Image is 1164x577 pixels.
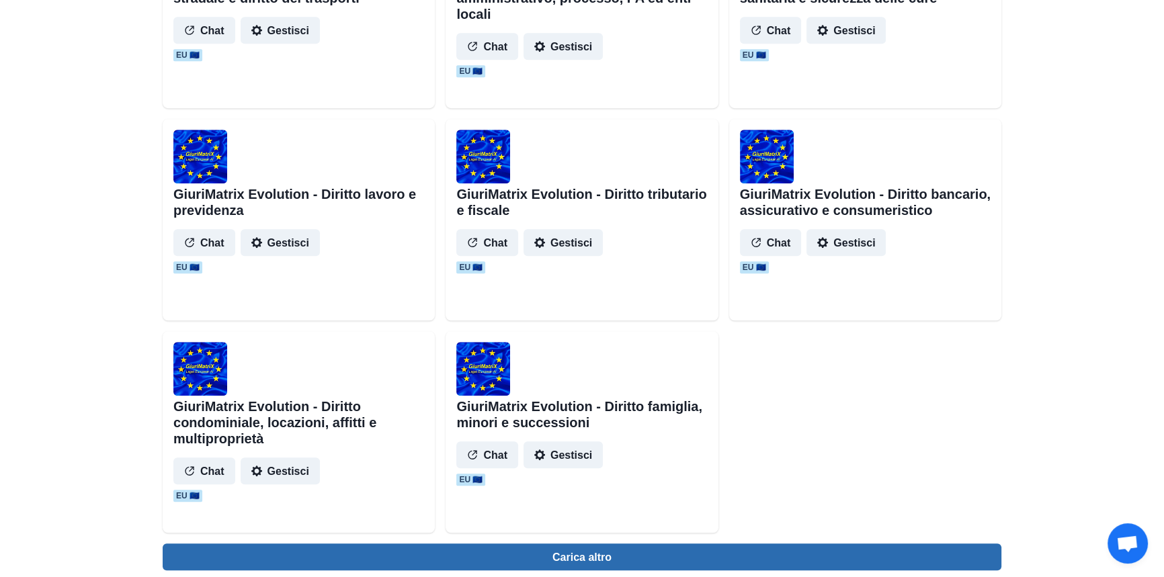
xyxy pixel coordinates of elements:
[241,17,320,44] button: Gestisci
[456,229,518,256] button: Chat
[456,33,518,60] button: Chat
[1108,523,1148,564] div: Aprire la chat
[456,261,485,273] span: EU 🇪🇺
[806,229,886,256] button: Gestisci
[740,130,794,183] img: user%2F1706%2F733030d0-45fe-4b5e-9c3c-5062934d7c13
[173,186,424,218] h2: GiuriMatrix Evolution - Diritto lavoro e previdenza
[456,441,518,468] button: Chat
[740,49,769,61] span: EU 🇪🇺
[173,261,202,273] span: EU 🇪🇺
[524,441,603,468] button: Gestisci
[173,49,202,61] span: EU 🇪🇺
[456,65,485,77] span: EU 🇪🇺
[740,186,991,218] h2: GiuriMatrix Evolution - Diritto bancario, assicurativo e consumeristico
[173,457,235,484] button: Chat
[173,229,235,256] button: Chat
[241,229,320,256] button: Gestisci
[524,33,603,60] button: Gestisci
[241,457,320,484] button: Gestisci
[456,186,707,218] h2: GiuriMatrix Evolution - Diritto tributario e fiscale
[456,474,485,486] span: EU 🇪🇺
[173,342,227,396] img: user%2F1706%2F174da808-a3df-4f62-bc81-3bfcd94179e8
[173,398,424,447] h2: GiuriMatrix Evolution - Diritto condominiale, locazioni, affitti e multiproprietà
[456,398,707,431] h2: GiuriMatrix Evolution - Diritto famiglia, minori e successioni
[456,342,510,396] img: user%2F1706%2F743ffb10-1b89-4ca6-9336-2c93b9db6fba
[173,130,227,183] img: user%2F1706%2F922292aa-ee27-4b70-86b4-9c4158a911e7
[524,229,603,256] button: Gestisci
[740,229,802,256] button: Chat
[173,490,202,502] span: EU 🇪🇺
[740,17,802,44] button: Chat
[173,17,235,44] button: Chat
[456,130,510,183] img: user%2F1706%2F7a9b5178-3cf7-4c01-9af4-9342a7a59807
[806,17,886,44] button: Gestisci
[740,261,769,273] span: EU 🇪🇺
[163,543,1001,570] button: Carica altro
